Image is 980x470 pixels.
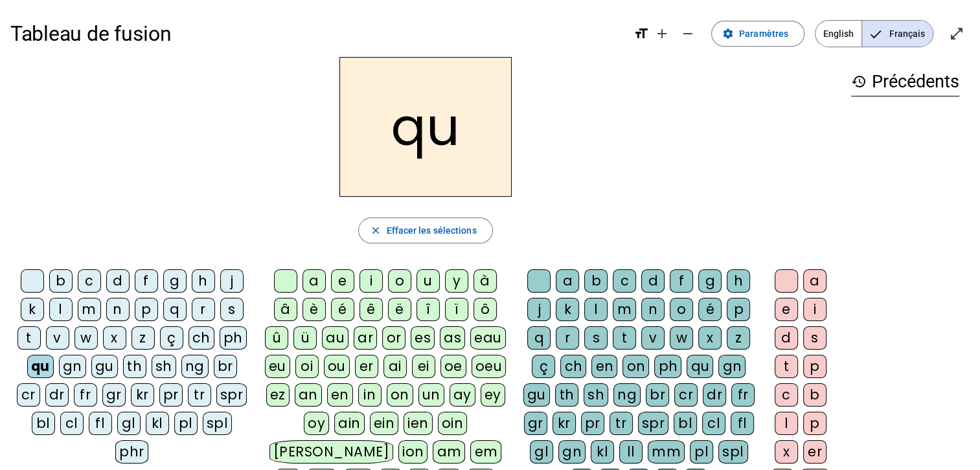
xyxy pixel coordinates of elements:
div: ch [560,355,586,378]
div: ai [383,355,407,378]
div: w [670,326,693,350]
h3: Précédents [851,67,959,96]
div: n [641,298,665,321]
div: on [387,383,413,407]
h2: qu [339,57,512,197]
button: Augmenter la taille de la police [649,21,675,47]
div: ng [613,383,641,407]
div: a [302,269,326,293]
div: z [131,326,155,350]
button: Effacer les sélections [358,218,492,243]
div: v [641,326,665,350]
div: b [584,269,608,293]
div: kl [591,440,614,464]
div: d [106,269,130,293]
div: e [775,298,798,321]
div: e [331,269,354,293]
div: un [418,383,444,407]
div: oeu [472,355,507,378]
div: mm [648,440,685,464]
div: k [556,298,579,321]
div: ï [445,298,468,321]
div: o [388,269,411,293]
div: gu [523,383,550,407]
div: gr [524,412,547,435]
div: î [416,298,440,321]
div: j [220,269,244,293]
div: en [327,383,353,407]
div: r [556,326,579,350]
div: as [440,326,465,350]
div: gn [718,355,746,378]
div: tr [188,383,211,407]
div: fr [74,383,97,407]
div: kr [553,412,576,435]
div: ng [181,355,209,378]
div: pr [581,412,604,435]
div: f [670,269,693,293]
div: s [803,326,826,350]
div: fr [731,383,755,407]
mat-icon: settings [722,28,734,39]
div: i [359,269,383,293]
mat-icon: open_in_full [949,26,964,41]
div: r [192,298,215,321]
div: x [775,440,798,464]
div: spr [638,412,669,435]
div: s [220,298,244,321]
div: pl [690,440,713,464]
div: s [584,326,608,350]
div: c [78,269,101,293]
div: sh [152,355,176,378]
div: pr [159,383,183,407]
div: th [123,355,146,378]
div: è [302,298,326,321]
div: z [727,326,750,350]
div: t [17,326,41,350]
div: ain [334,412,365,435]
div: gl [117,412,141,435]
div: gn [59,355,86,378]
div: p [803,355,826,378]
div: u [416,269,440,293]
div: bl [674,412,697,435]
div: c [775,383,798,407]
div: m [78,298,101,321]
button: Entrer en plein écran [944,21,970,47]
div: dr [703,383,726,407]
div: l [49,298,73,321]
div: cr [674,383,698,407]
div: b [803,383,826,407]
div: spr [216,383,247,407]
div: oe [440,355,466,378]
div: er [355,355,378,378]
div: c [613,269,636,293]
div: m [613,298,636,321]
div: em [470,440,501,464]
mat-icon: add [654,26,670,41]
div: x [698,326,722,350]
div: p [135,298,158,321]
div: [PERSON_NAME] [269,440,393,464]
div: eau [470,326,506,350]
div: v [46,326,69,350]
div: ll [619,440,643,464]
div: oy [304,412,329,435]
div: ô [473,298,497,321]
mat-button-toggle-group: Language selection [815,20,933,47]
div: on [622,355,649,378]
span: English [815,21,861,47]
div: gl [530,440,553,464]
div: ü [293,326,317,350]
div: q [527,326,551,350]
div: ch [188,326,214,350]
div: p [727,298,750,321]
div: é [331,298,354,321]
div: a [803,269,826,293]
div: ar [354,326,377,350]
div: gn [558,440,586,464]
div: l [584,298,608,321]
div: qu [27,355,54,378]
div: es [411,326,435,350]
div: fl [731,412,754,435]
